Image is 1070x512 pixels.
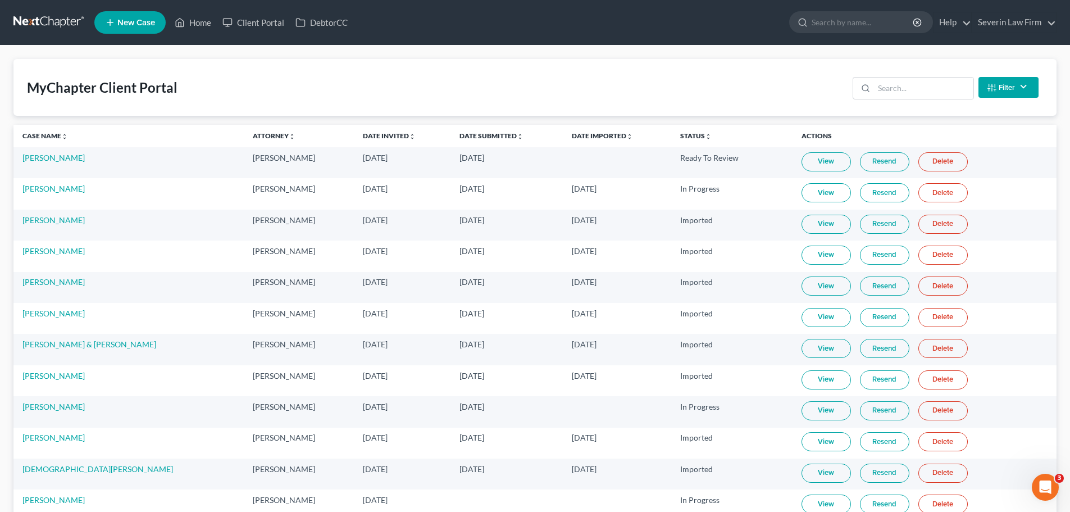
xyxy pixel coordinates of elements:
[22,277,85,287] a: [PERSON_NAME]
[918,432,968,451] a: Delete
[860,152,909,171] a: Resend
[22,309,85,318] a: [PERSON_NAME]
[27,79,177,97] div: MyChapter Client Portal
[572,215,597,225] span: [DATE]
[572,132,633,140] a: Date Importedunfold_more
[802,401,851,420] a: View
[22,339,156,349] a: [PERSON_NAME] & [PERSON_NAME]
[671,428,793,459] td: Imported
[22,184,85,193] a: [PERSON_NAME]
[22,495,85,505] a: [PERSON_NAME]
[802,183,851,202] a: View
[363,339,388,349] span: [DATE]
[918,401,968,420] a: Delete
[705,133,712,140] i: unfold_more
[217,12,290,33] a: Client Portal
[459,309,484,318] span: [DATE]
[572,246,597,256] span: [DATE]
[860,339,909,358] a: Resend
[459,277,484,287] span: [DATE]
[459,132,523,140] a: Date Submittedunfold_more
[459,215,484,225] span: [DATE]
[572,464,597,474] span: [DATE]
[793,125,1057,147] th: Actions
[1055,474,1064,483] span: 3
[671,303,793,334] td: Imported
[671,147,793,178] td: Ready To Review
[253,132,295,140] a: Attorneyunfold_more
[572,371,597,380] span: [DATE]
[363,184,388,193] span: [DATE]
[363,277,388,287] span: [DATE]
[459,402,484,411] span: [DATE]
[860,277,909,296] a: Resend
[22,402,85,411] a: [PERSON_NAME]
[978,77,1039,98] button: Filter
[972,12,1056,33] a: Severin Law Firm
[918,339,968,358] a: Delete
[671,210,793,241] td: Imported
[802,152,851,171] a: View
[802,215,851,234] a: View
[289,133,295,140] i: unfold_more
[363,132,416,140] a: Date Invitedunfold_more
[169,12,217,33] a: Home
[22,464,173,474] a: [DEMOGRAPHIC_DATA][PERSON_NAME]
[363,464,388,474] span: [DATE]
[671,396,793,427] td: In Progress
[918,152,968,171] a: Delete
[22,371,85,380] a: [PERSON_NAME]
[572,277,597,287] span: [DATE]
[802,339,851,358] a: View
[802,277,851,296] a: View
[363,495,388,505] span: [DATE]
[409,133,416,140] i: unfold_more
[860,370,909,389] a: Resend
[671,459,793,490] td: Imported
[1032,474,1059,501] iframe: Intercom live chat
[22,433,85,442] a: [PERSON_NAME]
[363,371,388,380] span: [DATE]
[117,19,155,27] span: New Case
[363,246,388,256] span: [DATE]
[671,334,793,365] td: Imported
[572,184,597,193] span: [DATE]
[802,370,851,389] a: View
[244,241,354,271] td: [PERSON_NAME]
[459,184,484,193] span: [DATE]
[918,370,968,389] a: Delete
[626,133,633,140] i: unfold_more
[363,153,388,162] span: [DATE]
[22,153,85,162] a: [PERSON_NAME]
[363,402,388,411] span: [DATE]
[459,371,484,380] span: [DATE]
[244,396,354,427] td: [PERSON_NAME]
[671,241,793,271] td: Imported
[671,178,793,209] td: In Progress
[22,246,85,256] a: [PERSON_NAME]
[918,308,968,327] a: Delete
[363,215,388,225] span: [DATE]
[918,215,968,234] a: Delete
[459,433,484,442] span: [DATE]
[459,464,484,474] span: [DATE]
[244,210,354,241] td: [PERSON_NAME]
[61,133,68,140] i: unfold_more
[918,246,968,265] a: Delete
[934,12,971,33] a: Help
[244,272,354,303] td: [PERSON_NAME]
[671,272,793,303] td: Imported
[860,183,909,202] a: Resend
[860,432,909,451] a: Resend
[459,153,484,162] span: [DATE]
[459,339,484,349] span: [DATE]
[459,246,484,256] span: [DATE]
[244,178,354,209] td: [PERSON_NAME]
[244,459,354,490] td: [PERSON_NAME]
[802,246,851,265] a: View
[572,433,597,442] span: [DATE]
[802,432,851,451] a: View
[918,277,968,296] a: Delete
[874,78,973,99] input: Search...
[918,183,968,202] a: Delete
